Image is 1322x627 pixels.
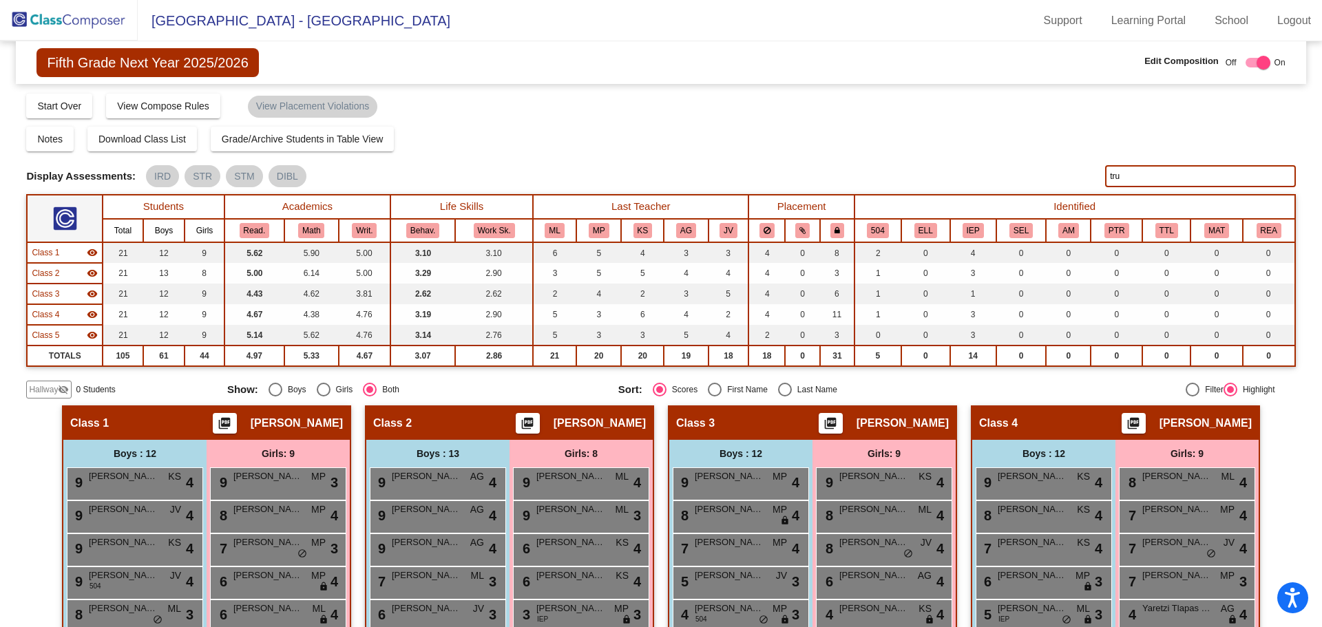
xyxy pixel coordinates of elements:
td: 3 [820,263,854,284]
span: Fifth Grade Next Year 2025/2026 [36,48,258,77]
td: Michele Massari - No Class Name [27,325,103,346]
td: 0 [785,263,820,284]
div: Boys : 12 [972,440,1115,467]
td: 0 [1142,346,1190,366]
td: 0 [1142,325,1190,346]
button: ELL [914,223,937,238]
td: 3.81 [339,284,390,304]
td: 3 [950,325,996,346]
button: Notes [26,127,74,151]
td: 0 [1046,325,1091,346]
th: Social Emotional Needs [996,219,1047,242]
td: Amanda Carnrike - No Class Name [27,263,103,284]
th: Placement [748,195,854,219]
td: 5.00 [224,263,284,284]
th: Keep with teacher [820,219,854,242]
td: 0 [1046,263,1091,284]
span: Class 3 [676,416,715,430]
td: 6.14 [284,263,339,284]
td: 6 [820,284,854,304]
span: Class 1 [70,416,109,430]
td: 2.90 [455,263,533,284]
td: 0 [901,304,949,325]
td: 2 [854,242,901,263]
td: 4.38 [284,304,339,325]
span: [PERSON_NAME] [839,469,908,483]
td: 0 [1091,284,1142,304]
button: SEL [1009,223,1033,238]
a: Logout [1266,10,1322,32]
span: [PERSON_NAME] [554,416,646,430]
div: Boys : 13 [366,440,510,467]
th: Boys [143,219,185,242]
div: Scores [667,383,697,396]
td: 0 [1091,346,1142,366]
a: Learning Portal [1100,10,1197,32]
span: Edit Composition [1144,54,1219,68]
button: IEP [963,223,984,238]
td: 3 [664,284,708,304]
td: 5 [709,284,749,304]
span: [PERSON_NAME] [392,469,461,483]
td: 20 [621,346,664,366]
td: 0 [1142,242,1190,263]
span: [PERSON_NAME] [695,469,764,483]
div: Last Name [792,383,837,396]
td: 0 [996,346,1047,366]
td: 5 [621,263,664,284]
th: Mandy Poliska [576,219,621,242]
td: 3.14 [390,325,455,346]
td: 0 [901,263,949,284]
mat-chip: STR [185,165,220,187]
td: 0 [1091,242,1142,263]
a: Support [1033,10,1093,32]
a: School [1204,10,1259,32]
td: 9 [185,284,224,304]
button: Print Students Details [819,413,843,434]
td: 0 [1142,304,1190,325]
th: Girls [185,219,224,242]
td: 12 [143,242,185,263]
mat-radio-group: Select an option [618,383,999,396]
button: Read. [240,223,270,238]
button: Behav. [406,223,439,238]
div: Boys : 12 [669,440,812,467]
div: Girls [330,383,353,396]
td: Danielle Bond - No Class Name [27,284,103,304]
span: [GEOGRAPHIC_DATA] - [GEOGRAPHIC_DATA] [138,10,450,32]
td: 0 [1046,242,1091,263]
td: 0 [901,325,949,346]
td: 21 [103,284,143,304]
div: Girls: 9 [812,440,956,467]
td: 5.62 [284,325,339,346]
td: 0 [1142,284,1190,304]
span: 3 [330,472,338,493]
button: AG [676,223,696,238]
div: First Name [722,383,768,396]
button: ML [545,223,564,238]
td: 4.43 [224,284,284,304]
span: KS [1077,469,1090,484]
span: [PERSON_NAME] "[PERSON_NAME]" Wisvader [998,469,1067,483]
mat-chip: IRD [146,165,179,187]
td: 4 [709,263,749,284]
td: 0 [996,263,1047,284]
button: Writ. [352,223,377,238]
td: 5.14 [224,325,284,346]
td: 3 [533,263,576,284]
td: 0 [996,284,1047,304]
span: AG [470,469,484,484]
span: Hallway [29,383,58,396]
td: 3 [576,325,621,346]
th: Identified [854,195,1295,219]
td: 3 [820,325,854,346]
td: 3.07 [390,346,455,366]
td: 4.97 [224,346,284,366]
td: 9 [185,325,224,346]
button: Math [298,223,324,238]
td: 21 [103,263,143,284]
td: 0 [1190,263,1242,284]
td: 4 [950,242,996,263]
td: 0 [1243,242,1295,263]
span: Class 1 [32,246,59,259]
